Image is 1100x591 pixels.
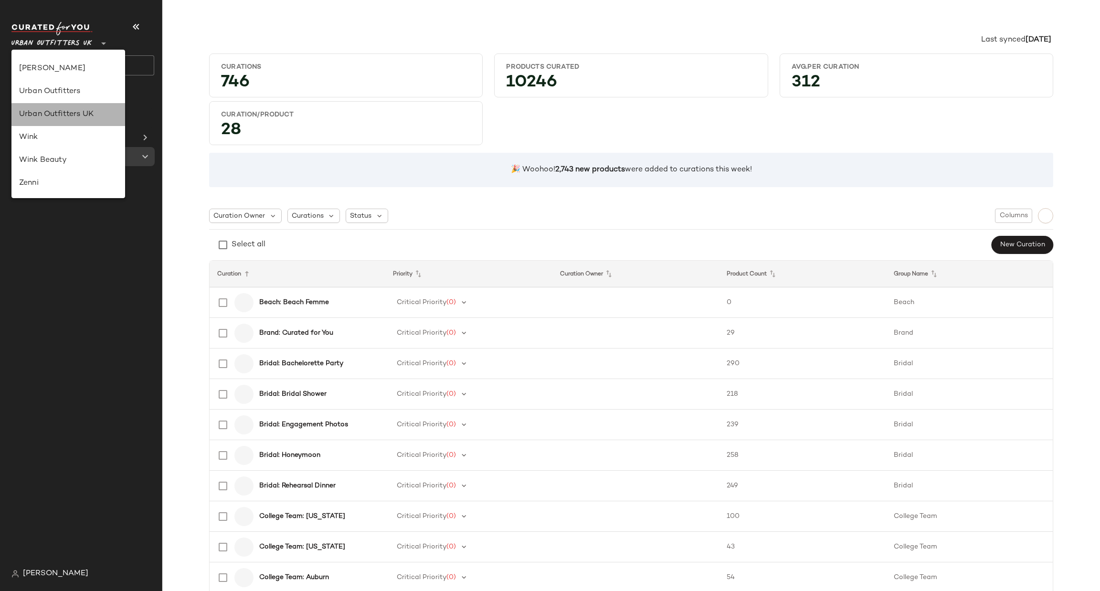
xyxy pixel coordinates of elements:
[446,543,456,550] span: (0)
[397,543,446,550] span: Critical Priority
[23,568,88,580] span: [PERSON_NAME]
[292,211,324,221] span: Curations
[32,132,95,143] span: Global Clipboards
[992,236,1053,254] button: New Curation
[385,261,552,287] th: Priority
[397,329,446,337] span: Critical Priority
[995,209,1032,223] button: Columns
[397,513,446,520] span: Critical Priority
[259,572,329,582] b: College Team: Auburn
[886,287,1053,318] td: Beach
[886,348,1053,379] td: Bridal
[886,471,1053,501] td: Bridal
[719,440,886,471] td: 258
[719,410,886,440] td: 239
[397,574,446,581] span: Critical Priority
[350,211,371,221] span: Status
[719,471,886,501] td: 249
[446,329,456,337] span: (0)
[32,113,75,124] span: All Products
[11,570,19,578] img: svg%3e
[259,450,320,460] b: Bridal: Honeymoon
[221,63,471,72] div: Curations
[886,318,1053,348] td: Brand
[446,360,456,367] span: (0)
[446,574,456,581] span: (0)
[259,389,327,399] b: Bridal: Bridal Shower
[397,452,446,459] span: Critical Priority
[446,421,456,428] span: (0)
[397,482,446,489] span: Critical Priority
[213,123,478,141] div: 28
[446,513,456,520] span: (0)
[1000,241,1045,249] span: New Curation
[886,379,1053,410] td: Bridal
[31,94,68,105] span: Dashboard
[210,261,385,287] th: Curation
[259,511,345,521] b: College Team: [US_STATE]
[259,420,348,430] b: Bridal: Engagement Photos
[446,390,456,398] span: (0)
[719,532,886,562] td: 43
[555,166,625,174] b: 2,743 new products
[446,482,456,489] span: (0)
[719,348,886,379] td: 290
[209,153,1053,187] div: 🎉 Woohoo! were added to curations this week!
[999,212,1028,220] span: Columns
[259,328,333,338] b: Brand: Curated for You
[259,359,343,369] b: Bridal: Bachelorette Party
[397,299,446,306] span: Critical Priority
[719,379,886,410] td: 218
[397,390,446,398] span: Critical Priority
[886,410,1053,440] td: Bridal
[232,239,265,251] div: Select all
[259,297,329,307] b: Beach: Beach Femme
[32,151,67,162] span: Curations
[719,501,886,532] td: 100
[719,318,886,348] td: 29
[719,261,886,287] th: Product Count
[886,440,1053,471] td: Bridal
[259,542,345,552] b: College Team: [US_STATE]
[397,360,446,367] span: Critical Priority
[213,75,478,93] div: 746
[95,132,107,143] span: (0)
[11,32,92,50] span: Urban Outfitters UK
[15,95,25,104] img: svg%3e
[886,261,1053,287] th: Group Name
[498,75,763,93] div: 10246
[397,421,446,428] span: Critical Priority
[784,75,1049,93] div: 312
[1026,36,1051,44] b: [DATE]
[979,36,1053,44] span: Last synced
[446,299,456,306] span: (0)
[886,501,1053,532] td: College Team
[259,481,336,491] b: Bridal: Rehearsal Dinner
[446,452,456,459] span: (0)
[792,63,1041,72] div: Avg.per Curation
[886,532,1053,562] td: College Team
[213,211,265,221] span: Curation Owner
[221,110,471,119] div: CURATION/PRODUCT
[552,261,719,287] th: Curation Owner
[719,287,886,318] td: 0
[506,63,756,72] div: Products Curated
[11,22,93,35] img: cfy_white_logo.C9jOOHJF.svg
